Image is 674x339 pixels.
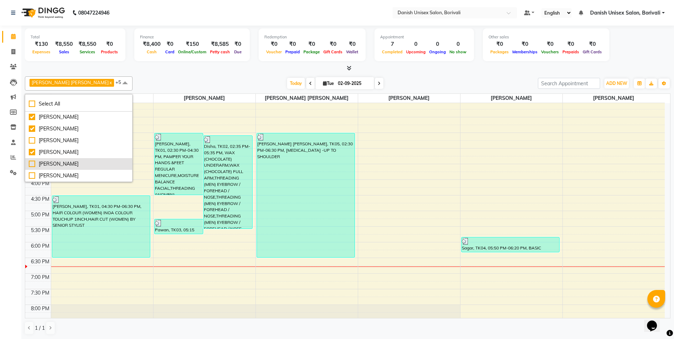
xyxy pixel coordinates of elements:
div: [PERSON_NAME] [PERSON_NAME], TK05, 02:30 PM-06:30 PM, [MEDICAL_DATA] -UP TO SHOULDER [257,133,355,257]
div: 7:00 PM [29,274,51,281]
div: Pawan, TK03, 05:15 PM-05:45 PM, THREADING (WOMEN) EYEBROW/UPPERLIP/FOREHEAD/[GEOGRAPHIC_DATA]/JAW... [155,219,203,234]
a: x [109,80,112,85]
div: ₹0 [302,40,322,48]
button: ADD NEW [604,79,629,88]
div: ₹0 [99,40,120,48]
div: 6:30 PM [29,258,51,265]
div: [PERSON_NAME], TK01, 02:30 PM-04:30 PM, PAMPER YOUR HANDS &FEET REGULAR MENICURE,MOISTURE BALANCE... [155,133,203,195]
span: Packages [489,49,511,54]
span: Today [287,78,305,89]
div: 4:00 PM [29,180,51,187]
span: Sales [57,49,71,54]
span: Voucher [264,49,284,54]
div: 4:30 PM [29,195,51,203]
span: Products [99,49,120,54]
span: Prepaids [561,49,581,54]
div: ₹130 [31,40,52,48]
div: ₹0 [561,40,581,48]
div: [PERSON_NAME] [29,125,129,133]
span: Completed [380,49,404,54]
div: ₹150 [176,40,208,48]
div: [PERSON_NAME] [29,113,129,121]
b: 08047224946 [78,3,109,23]
input: 2025-09-02 [336,78,371,89]
span: Memberships [511,49,539,54]
span: No show [448,49,468,54]
span: Cash [145,49,158,54]
span: [PERSON_NAME] [563,94,665,103]
div: 0 [404,40,427,48]
div: ₹0 [284,40,302,48]
span: Wallet [344,49,360,54]
span: Prepaid [284,49,302,54]
span: Gift Cards [322,49,344,54]
div: ₹0 [581,40,604,48]
span: Petty cash [208,49,232,54]
div: [PERSON_NAME], TK01, 04:30 PM-06:30 PM, HAIR COLOUR (WOMEN) INOA COLOUR TOUCHUP 1INCH,HAIR CUT (W... [52,196,150,257]
span: [PERSON_NAME] [PERSON_NAME] [256,94,358,103]
div: 5:30 PM [29,227,51,234]
div: ₹8,585 [208,40,232,48]
span: Online/Custom [176,49,208,54]
div: Sagar, TK04, 05:50 PM-06:20 PM, BASIC SERVICE (MEN) STYLE SHAVE [462,237,560,252]
div: ₹0 [232,40,244,48]
span: [PERSON_NAME] [153,94,255,103]
span: [PERSON_NAME] [51,94,153,103]
div: Stylist [25,94,51,101]
span: Ongoing [427,49,448,54]
div: Redemption [264,34,360,40]
span: [PERSON_NAME] [PERSON_NAME] [32,80,109,85]
span: Due [232,49,243,54]
div: ₹8,550 [76,40,99,48]
div: Disha, TK02, 02:35 PM-05:35 PM, WAX (CHOCOLATE) UNDERARM,WAX (CHOCOLATE) FULL ARM,THREADING (MEN)... [204,136,252,228]
div: ₹0 [511,40,539,48]
div: ₹0 [264,40,284,48]
div: 6:00 PM [29,242,51,250]
span: [PERSON_NAME] [460,94,562,103]
div: ₹0 [163,40,176,48]
span: Vouchers [539,49,561,54]
span: Gift Cards [581,49,604,54]
input: Search Appointment [538,78,600,89]
iframe: chat widget [644,311,667,332]
span: Upcoming [404,49,427,54]
div: Appointment [380,34,468,40]
span: Danish Unisex Salon, Borivali [590,9,660,17]
div: Total [31,34,120,40]
div: 8:00 PM [29,305,51,312]
div: 7 [380,40,404,48]
span: Package [302,49,322,54]
div: ₹0 [539,40,561,48]
div: [PERSON_NAME] [29,172,129,179]
div: 0 [448,40,468,48]
span: Expenses [31,49,52,54]
span: Services [78,49,97,54]
div: Finance [140,34,244,40]
div: Other sales [489,34,604,40]
div: ₹8,550 [52,40,76,48]
span: Card [163,49,176,54]
div: [PERSON_NAME] [29,137,129,144]
div: ₹0 [322,40,344,48]
div: 0 [427,40,448,48]
span: Tue [321,81,336,86]
div: [PERSON_NAME] [29,160,129,168]
div: ₹0 [489,40,511,48]
span: [PERSON_NAME] [358,94,460,103]
span: 1 / 1 [35,324,45,332]
div: [PERSON_NAME] [29,149,129,156]
span: +5 [115,79,126,85]
div: ₹0 [344,40,360,48]
div: Select All [29,100,129,108]
div: 7:30 PM [29,289,51,297]
span: ADD NEW [606,81,627,86]
img: logo [18,3,67,23]
div: 5:00 PM [29,211,51,219]
div: ₹8,400 [140,40,163,48]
